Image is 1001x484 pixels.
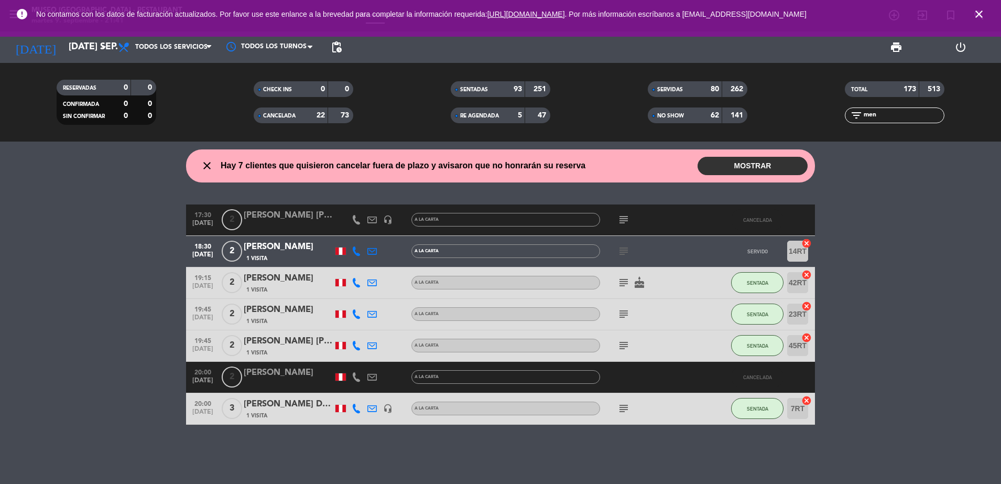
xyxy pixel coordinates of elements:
[345,85,351,93] strong: 0
[415,406,439,411] span: A la carta
[190,408,216,421] span: [DATE]
[244,303,333,317] div: [PERSON_NAME]
[851,87,867,92] span: TOTAL
[97,41,110,53] i: arrow_drop_down
[801,332,812,343] i: cancel
[222,209,242,230] span: 2
[657,87,683,92] span: SERVIDAS
[747,406,768,412] span: SENTADA
[222,272,242,293] span: 2
[222,241,242,262] span: 2
[890,41,902,53] span: print
[135,44,208,51] span: Todos los servicios
[731,304,784,325] button: SENTADA
[124,84,128,91] strong: 0
[246,349,267,357] span: 1 Visita
[731,272,784,293] button: SENTADA
[190,397,216,409] span: 20:00
[246,317,267,326] span: 1 Visita
[743,217,772,223] span: CANCELADA
[383,404,393,413] i: headset_mic
[904,85,916,93] strong: 173
[415,312,439,316] span: A la carta
[415,249,439,253] span: A la carta
[8,36,63,59] i: [DATE]
[263,113,296,119] span: CANCELADA
[534,85,548,93] strong: 251
[863,110,944,121] input: Filtrar por nombre...
[973,8,985,20] i: close
[801,270,812,280] i: cancel
[246,412,267,420] span: 1 Visita
[747,249,768,254] span: SERVIDO
[617,213,630,226] i: subject
[190,377,216,389] span: [DATE]
[36,10,807,18] span: No contamos con los datos de facturación actualizados. Por favor use este enlance a la brevedad p...
[731,209,784,230] button: CANCELADA
[190,220,216,232] span: [DATE]
[201,159,213,172] i: close
[244,209,333,222] div: [PERSON_NAME] [PERSON_NAME]
[383,215,393,224] i: headset_mic
[731,112,745,119] strong: 141
[148,112,154,120] strong: 0
[124,112,128,120] strong: 0
[222,398,242,419] span: 3
[617,402,630,415] i: subject
[711,85,719,93] strong: 80
[743,374,772,380] span: CANCELADA
[263,87,292,92] span: CHECK INS
[657,113,684,119] span: NO SHOW
[954,41,967,53] i: power_settings_new
[124,100,128,107] strong: 0
[415,281,439,285] span: A la carta
[190,314,216,326] span: [DATE]
[190,240,216,252] span: 18:30
[928,85,942,93] strong: 513
[460,113,499,119] span: RE AGENDADA
[698,157,808,175] button: MOSTRAR
[514,85,522,93] strong: 93
[617,339,630,352] i: subject
[190,334,216,346] span: 19:45
[801,395,812,406] i: cancel
[747,343,768,349] span: SENTADA
[747,280,768,286] span: SENTADA
[929,31,993,63] div: LOG OUT
[341,112,351,119] strong: 73
[244,397,333,411] div: [PERSON_NAME] DEL [PERSON_NAME]
[801,301,812,311] i: cancel
[317,112,325,119] strong: 22
[731,335,784,356] button: SENTADA
[246,286,267,294] span: 1 Visita
[711,112,719,119] strong: 62
[148,100,154,107] strong: 0
[63,85,96,91] span: RESERVADAS
[850,109,863,122] i: filter_list
[565,10,807,18] a: . Por más información escríbanos a [EMAIL_ADDRESS][DOMAIN_NAME]
[538,112,548,119] strong: 47
[221,159,585,173] span: Hay 7 clientes que quisieron cancelar fuera de plazo y avisaron que no honrarán su reserva
[190,346,216,358] span: [DATE]
[148,84,154,91] strong: 0
[487,10,565,18] a: [URL][DOMAIN_NAME]
[330,41,343,53] span: pending_actions
[190,251,216,263] span: [DATE]
[222,367,242,388] span: 2
[633,276,646,289] i: cake
[190,365,216,378] span: 20:00
[63,102,99,107] span: CONFIRMADA
[460,87,488,92] span: SENTADAS
[747,311,768,317] span: SENTADA
[731,85,745,93] strong: 262
[190,283,216,295] span: [DATE]
[801,238,812,249] i: cancel
[731,241,784,262] button: SERVIDO
[190,303,216,315] span: 19:45
[222,335,242,356] span: 2
[415,218,439,222] span: A la carta
[415,343,439,348] span: A la carta
[244,366,333,380] div: [PERSON_NAME]
[617,245,630,257] i: subject
[731,367,784,388] button: CANCELADA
